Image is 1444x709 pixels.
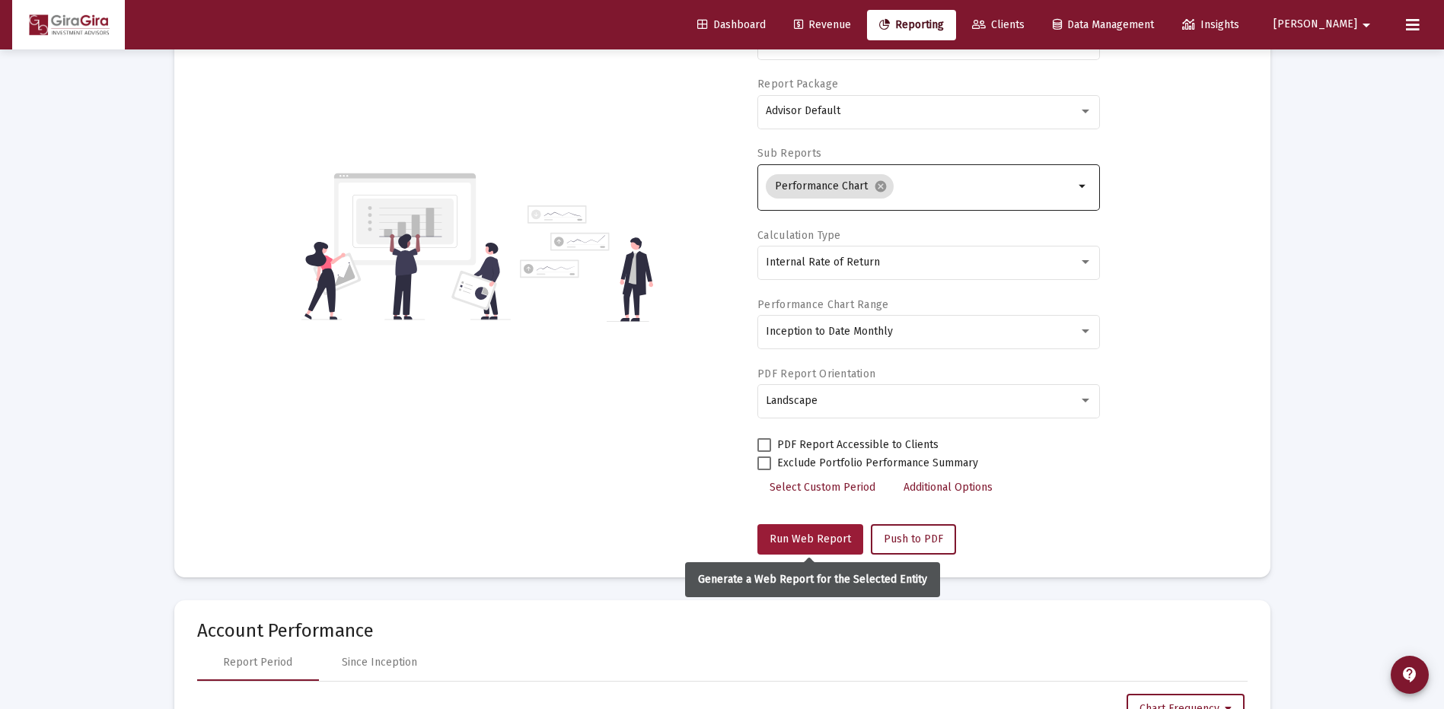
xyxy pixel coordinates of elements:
span: Landscape [766,394,818,407]
mat-chip: Performance Chart [766,174,894,199]
label: Calculation Type [757,229,840,242]
button: [PERSON_NAME] [1255,9,1394,40]
div: Report Period [223,655,292,670]
a: Reporting [867,10,956,40]
label: Report Package [757,78,838,91]
span: Clients [972,18,1025,31]
a: Revenue [782,10,863,40]
mat-card-title: Account Performance [197,623,1248,638]
mat-icon: cancel [874,180,888,193]
span: Additional Options [904,481,993,494]
mat-icon: arrow_drop_down [1357,10,1375,40]
span: Insights [1182,18,1239,31]
img: reporting [301,171,511,322]
span: Advisor Default [766,104,840,117]
span: Reporting [879,18,944,31]
a: Clients [960,10,1037,40]
span: PDF Report Accessible to Clients [777,436,939,454]
mat-icon: arrow_drop_down [1074,177,1092,196]
span: Inception to Date Monthly [766,325,893,338]
span: Dashboard [697,18,766,31]
img: Dashboard [24,10,113,40]
a: Insights [1170,10,1251,40]
label: PDF Report Orientation [757,367,875,380]
label: Sub Reports [757,147,821,160]
label: Performance Chart Range [757,298,888,311]
span: [PERSON_NAME] [1273,18,1357,31]
mat-icon: contact_support [1401,666,1419,684]
span: Internal Rate of Return [766,256,880,269]
button: Push to PDF [871,524,956,555]
span: Exclude Portfolio Performance Summary [777,454,978,472]
a: Data Management [1041,10,1166,40]
mat-chip-list: Selection [766,171,1074,202]
a: Dashboard [685,10,778,40]
button: Run Web Report [757,524,863,555]
span: Data Management [1053,18,1154,31]
span: Run Web Report [770,533,851,545]
span: Select Custom Period [770,481,875,494]
span: Revenue [794,18,851,31]
span: Push to PDF [884,533,943,545]
div: Since Inception [342,655,417,670]
img: reporting-alt [520,205,653,322]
